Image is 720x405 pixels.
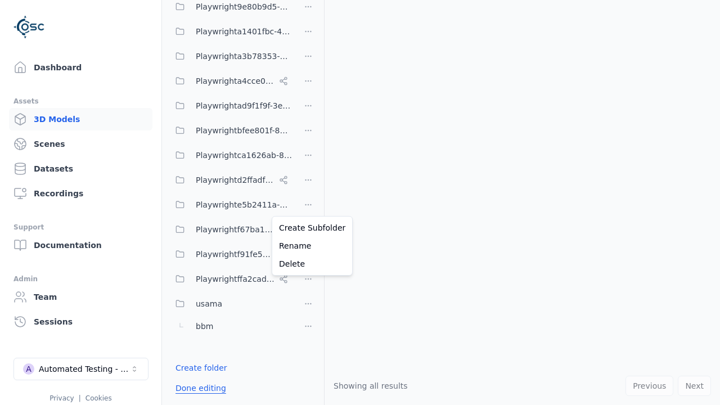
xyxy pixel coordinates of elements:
[274,219,350,237] a: Create Subfolder
[274,237,350,255] a: Rename
[274,255,350,273] a: Delete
